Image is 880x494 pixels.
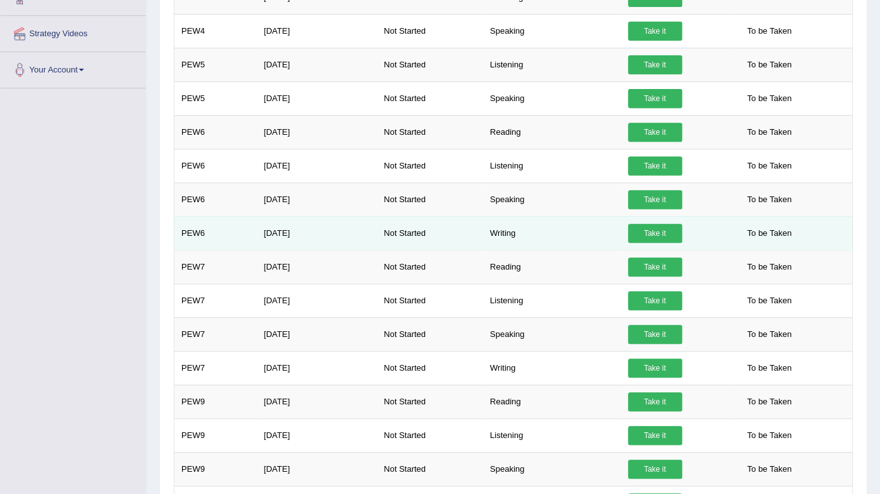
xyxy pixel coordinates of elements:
[628,123,682,142] a: Take it
[628,426,682,445] a: Take it
[741,22,798,41] span: To be Taken
[483,81,621,115] td: Speaking
[741,89,798,108] span: To be Taken
[628,89,682,108] a: Take it
[483,149,621,182] td: Listening
[483,284,621,317] td: Listening
[628,460,682,479] a: Take it
[628,224,682,243] a: Take it
[174,48,257,81] td: PEW5
[377,284,483,317] td: Not Started
[377,452,483,486] td: Not Started
[257,250,377,284] td: [DATE]
[628,156,682,175] a: Take it
[257,351,377,385] td: [DATE]
[174,250,257,284] td: PEW7
[741,460,798,479] span: To be Taken
[257,81,377,115] td: [DATE]
[257,115,377,149] td: [DATE]
[741,156,798,175] span: To be Taken
[377,14,483,48] td: Not Started
[377,149,483,182] td: Not Started
[628,325,682,344] a: Take it
[483,48,621,81] td: Listening
[174,182,257,216] td: PEW6
[741,325,798,344] span: To be Taken
[377,81,483,115] td: Not Started
[257,452,377,486] td: [DATE]
[257,14,377,48] td: [DATE]
[174,351,257,385] td: PEW7
[628,257,682,277] a: Take it
[174,284,257,317] td: PEW7
[1,16,146,48] a: Strategy Videos
[741,257,798,277] span: To be Taken
[483,351,621,385] td: Writing
[483,250,621,284] td: Reading
[483,182,621,216] td: Speaking
[257,418,377,452] td: [DATE]
[174,452,257,486] td: PEW9
[483,317,621,351] td: Speaking
[483,418,621,452] td: Listening
[377,351,483,385] td: Not Started
[174,149,257,182] td: PEW6
[377,418,483,452] td: Not Started
[377,48,483,81] td: Not Started
[483,216,621,250] td: Writing
[257,149,377,182] td: [DATE]
[483,452,621,486] td: Speaking
[741,392,798,411] span: To be Taken
[741,426,798,445] span: To be Taken
[741,359,798,378] span: To be Taken
[741,123,798,142] span: To be Taken
[174,216,257,250] td: PEW6
[174,317,257,351] td: PEW7
[257,317,377,351] td: [DATE]
[628,22,682,41] a: Take it
[257,216,377,250] td: [DATE]
[628,190,682,209] a: Take it
[174,385,257,418] td: PEW9
[377,250,483,284] td: Not Started
[377,216,483,250] td: Not Started
[628,291,682,310] a: Take it
[1,52,146,84] a: Your Account
[628,359,682,378] a: Take it
[628,55,682,74] a: Take it
[483,14,621,48] td: Speaking
[174,115,257,149] td: PEW6
[741,291,798,310] span: To be Taken
[377,115,483,149] td: Not Started
[257,385,377,418] td: [DATE]
[174,81,257,115] td: PEW5
[377,385,483,418] td: Not Started
[741,224,798,243] span: To be Taken
[483,115,621,149] td: Reading
[174,14,257,48] td: PEW4
[483,385,621,418] td: Reading
[741,55,798,74] span: To be Taken
[257,48,377,81] td: [DATE]
[628,392,682,411] a: Take it
[257,182,377,216] td: [DATE]
[741,190,798,209] span: To be Taken
[174,418,257,452] td: PEW9
[377,182,483,216] td: Not Started
[257,284,377,317] td: [DATE]
[377,317,483,351] td: Not Started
